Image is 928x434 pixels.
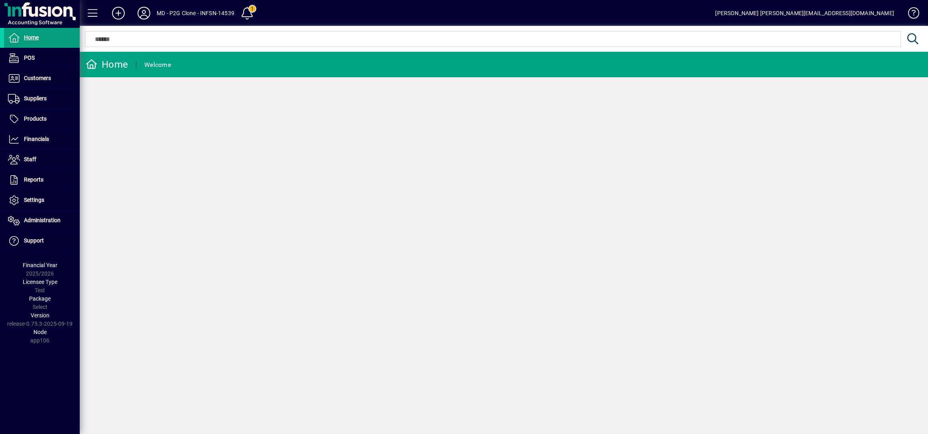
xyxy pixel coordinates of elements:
[86,58,128,71] div: Home
[24,55,35,61] span: POS
[4,211,80,231] a: Administration
[902,2,918,27] a: Knowledge Base
[4,231,80,251] a: Support
[157,7,234,20] div: MD - P2G Clone - INFSN-14539
[106,6,131,20] button: Add
[24,176,43,183] span: Reports
[4,109,80,129] a: Products
[31,312,49,319] span: Version
[131,6,157,20] button: Profile
[4,68,80,88] a: Customers
[4,150,80,170] a: Staff
[24,95,47,102] span: Suppliers
[29,295,51,302] span: Package
[24,156,36,162] span: Staff
[24,75,51,81] span: Customers
[4,89,80,109] a: Suppliers
[24,217,61,223] span: Administration
[24,115,47,122] span: Products
[23,262,57,268] span: Financial Year
[4,190,80,210] a: Settings
[144,59,171,71] div: Welcome
[4,170,80,190] a: Reports
[4,129,80,149] a: Financials
[33,329,47,335] span: Node
[715,7,894,20] div: [PERSON_NAME] [PERSON_NAME][EMAIL_ADDRESS][DOMAIN_NAME]
[23,279,57,285] span: Licensee Type
[4,48,80,68] a: POS
[24,237,44,244] span: Support
[24,34,39,41] span: Home
[24,197,44,203] span: Settings
[24,136,49,142] span: Financials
